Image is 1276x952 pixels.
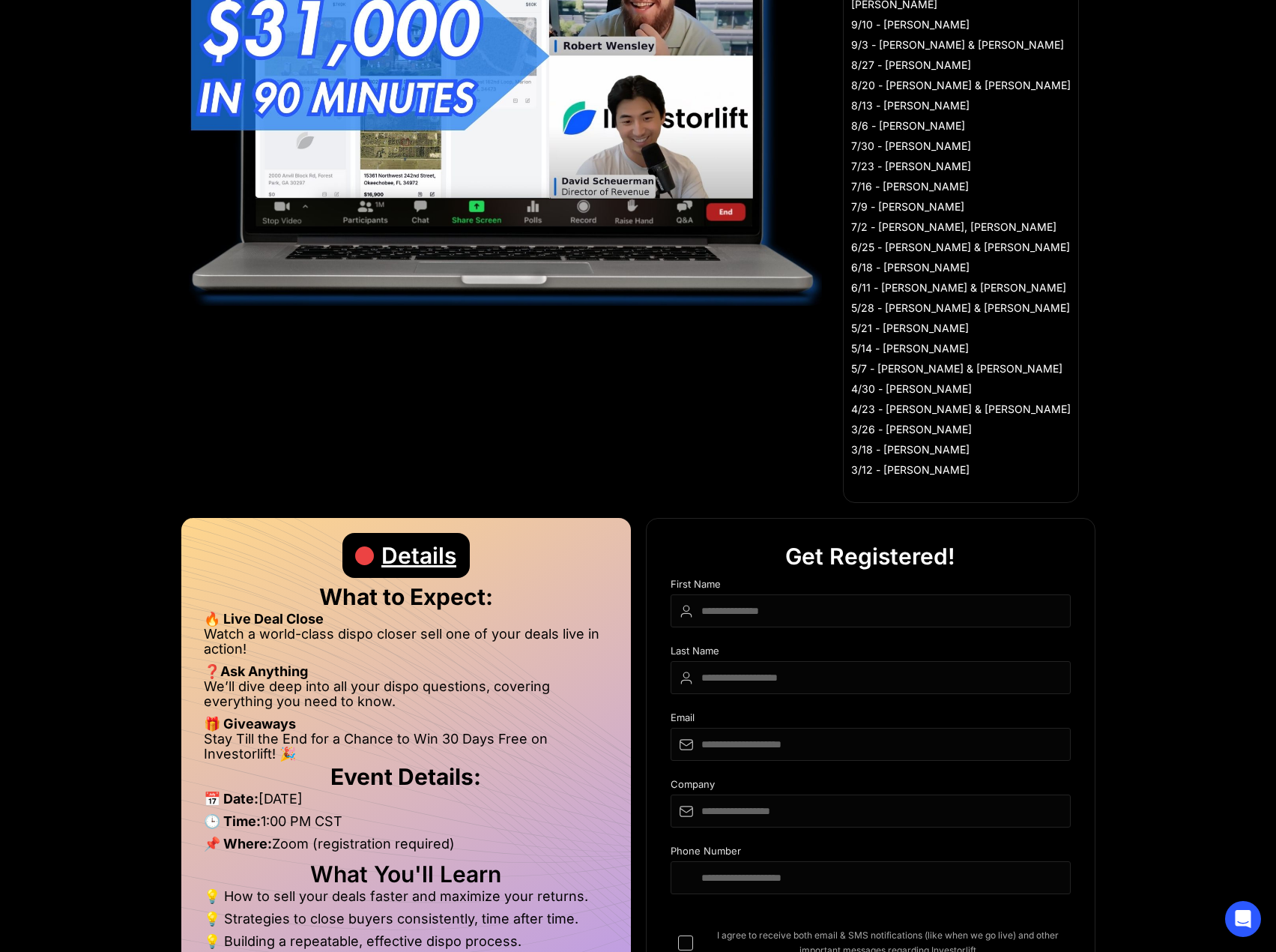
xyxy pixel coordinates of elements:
[204,837,608,859] li: Zoom (registration required)
[204,814,608,837] li: 1:00 PM CST
[330,763,481,790] strong: Event Details:
[319,583,493,610] strong: What to Expect:
[204,889,608,912] li: 💡 How to sell your deals faster and maximize your returns.
[1225,901,1261,937] div: Open Intercom Messenger
[204,679,608,717] li: We’ll dive deep into all your dispo questions, covering everything you need to know.
[204,813,261,829] strong: 🕒 Time:
[671,846,1071,861] div: Phone Number
[671,779,1071,795] div: Company
[204,611,324,627] strong: 🔥 Live Deal Close
[671,579,1071,594] div: First Name
[381,533,456,578] div: Details
[204,663,308,679] strong: ❓Ask Anything
[785,534,955,579] div: Get Registered!
[204,791,258,807] strong: 📅 Date:
[204,792,608,814] li: [DATE]
[204,934,608,949] li: 💡 Building a repeatable, effective dispo process.
[204,912,608,934] li: 💡 Strategies to close buyers consistently, time after time.
[204,627,608,664] li: Watch a world-class dispo closer sell one of your deals live in action!
[204,732,608,762] li: Stay Till the End for a Chance to Win 30 Days Free on Investorlift! 🎉
[671,712,1071,728] div: Email
[204,836,272,852] strong: 📌 Where:
[204,716,296,732] strong: 🎁 Giveaways
[204,867,608,882] h2: What You'll Learn
[671,645,1071,661] div: Last Name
